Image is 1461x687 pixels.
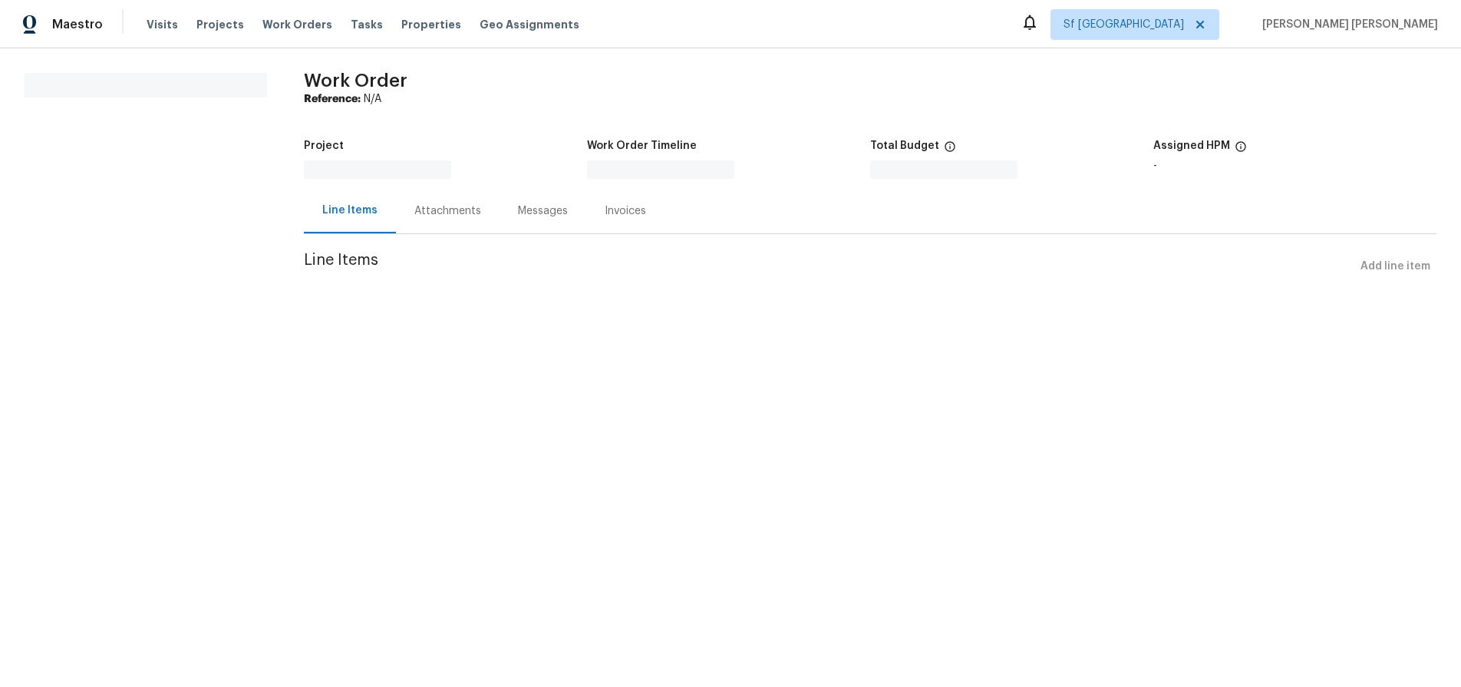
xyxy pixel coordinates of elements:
[1153,160,1436,171] div: -
[480,17,579,32] span: Geo Assignments
[401,17,461,32] span: Properties
[196,17,244,32] span: Projects
[1235,140,1247,160] span: The hpm assigned to this work order.
[1153,140,1230,151] h5: Assigned HPM
[1064,17,1184,32] span: Sf [GEOGRAPHIC_DATA]
[304,71,407,90] span: Work Order
[304,140,344,151] h5: Project
[414,203,481,219] div: Attachments
[870,140,939,151] h5: Total Budget
[147,17,178,32] span: Visits
[351,19,383,30] span: Tasks
[262,17,332,32] span: Work Orders
[304,94,361,104] b: Reference:
[322,203,378,218] div: Line Items
[944,140,956,160] span: The total cost of line items that have been proposed by Opendoor. This sum includes line items th...
[304,253,1354,281] span: Line Items
[304,91,1436,107] div: N/A
[518,203,568,219] div: Messages
[587,140,697,151] h5: Work Order Timeline
[605,203,646,219] div: Invoices
[52,17,103,32] span: Maestro
[1256,17,1438,32] span: [PERSON_NAME] [PERSON_NAME]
